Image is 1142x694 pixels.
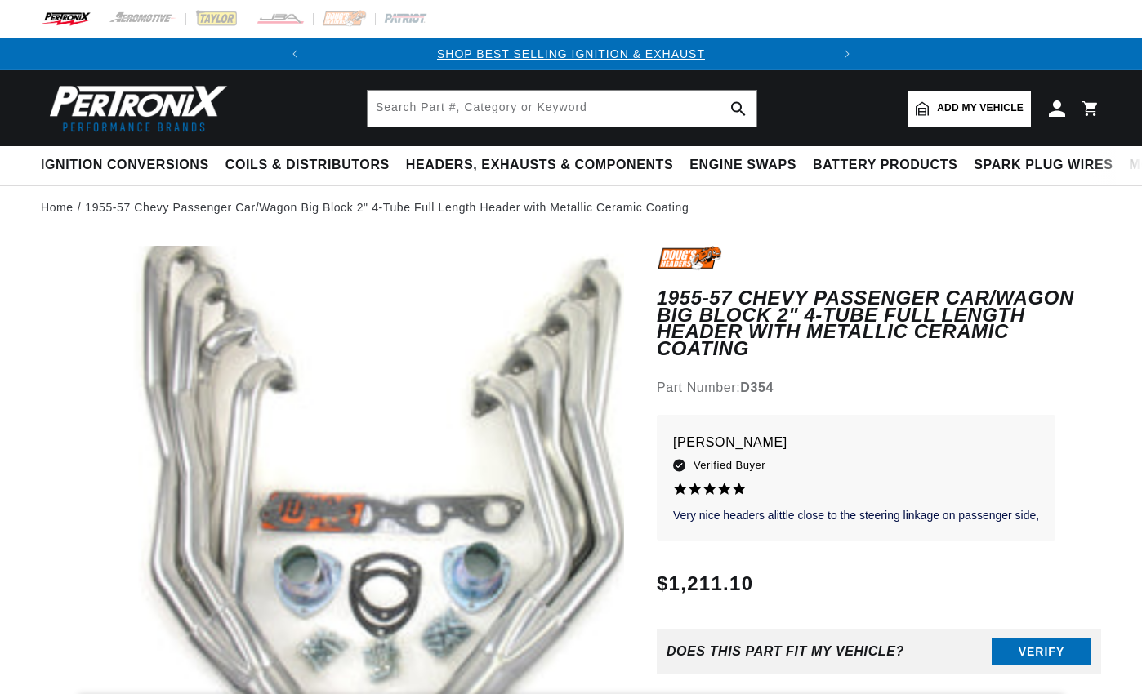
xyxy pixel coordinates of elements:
[41,157,209,174] span: Ignition Conversions
[908,91,1031,127] a: Add my vehicle
[673,508,1039,524] p: Very nice headers alittle close to the steering linkage on passenger side,
[41,146,217,185] summary: Ignition Conversions
[937,100,1024,116] span: Add my vehicle
[279,38,311,70] button: Translation missing: en.sections.announcements.previous_announcement
[992,638,1091,665] button: Verify
[406,157,673,174] span: Headers, Exhausts & Components
[681,146,805,185] summary: Engine Swaps
[225,157,390,174] span: Coils & Distributors
[41,80,229,136] img: Pertronix
[217,146,398,185] summary: Coils & Distributors
[657,377,1101,398] div: Part Number:
[805,146,966,185] summary: Battery Products
[398,146,681,185] summary: Headers, Exhausts & Components
[831,38,863,70] button: Translation missing: en.sections.announcements.next_announcement
[41,198,1101,216] nav: breadcrumbs
[368,91,756,127] input: Search Part #, Category or Keyword
[966,146,1121,185] summary: Spark Plug Wires
[720,91,756,127] button: search button
[689,157,796,174] span: Engine Swaps
[974,157,1113,174] span: Spark Plug Wires
[437,47,705,60] a: SHOP BEST SELLING IGNITION & EXHAUST
[311,45,831,63] div: Announcement
[667,644,904,659] div: Does This part fit My vehicle?
[694,456,765,474] span: Verified Buyer
[85,198,689,216] a: 1955-57 Chevy Passenger Car/Wagon Big Block 2" 4-Tube Full Length Header with Metallic Ceramic Co...
[740,380,774,394] strong: D354
[657,569,753,598] span: $1,211.10
[673,431,1039,454] p: [PERSON_NAME]
[311,45,831,63] div: 1 of 2
[657,290,1101,357] h1: 1955-57 Chevy Passenger Car/Wagon Big Block 2" 4-Tube Full Length Header with Metallic Ceramic Co...
[813,157,957,174] span: Battery Products
[41,198,74,216] a: Home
